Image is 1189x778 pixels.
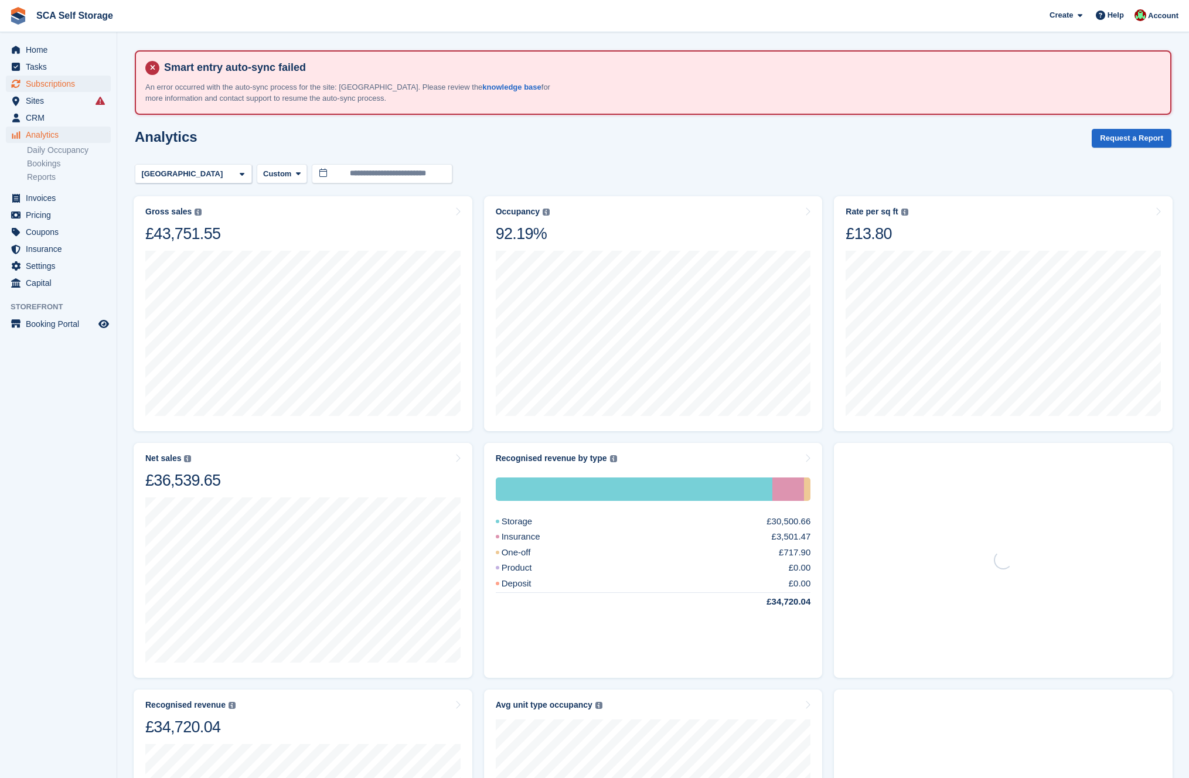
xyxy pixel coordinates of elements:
[766,515,810,528] div: £30,500.66
[11,301,117,313] span: Storefront
[26,207,96,223] span: Pricing
[496,224,550,244] div: 92.19%
[26,76,96,92] span: Subscriptions
[6,42,111,58] a: menu
[496,530,568,544] div: Insurance
[6,93,111,109] a: menu
[738,595,810,609] div: £34,720.04
[26,224,96,240] span: Coupons
[145,717,236,737] div: £34,720.04
[496,561,560,575] div: Product
[6,76,111,92] a: menu
[26,190,96,206] span: Invoices
[496,546,559,559] div: One-off
[9,7,27,25] img: stora-icon-8386f47178a22dfd0bd8f6a31ec36ba5ce8667c1dd55bd0f319d3a0aa187defe.svg
[804,477,810,501] div: One-off
[32,6,118,25] a: SCA Self Storage
[1135,9,1146,21] img: Dale Chapman
[496,207,540,217] div: Occupancy
[6,275,111,291] a: menu
[1108,9,1124,21] span: Help
[145,224,220,244] div: £43,751.55
[496,577,560,591] div: Deposit
[1050,9,1073,21] span: Create
[6,224,111,240] a: menu
[97,317,111,331] a: Preview store
[789,561,811,575] div: £0.00
[789,577,811,591] div: £0.00
[482,83,541,91] a: knowledge base
[6,207,111,223] a: menu
[26,258,96,274] span: Settings
[1148,10,1178,22] span: Account
[184,455,191,462] img: icon-info-grey-7440780725fd019a000dd9b08b2336e03edf1995a4989e88bcd33f0948082b44.svg
[26,110,96,126] span: CRM
[595,702,602,709] img: icon-info-grey-7440780725fd019a000dd9b08b2336e03edf1995a4989e88bcd33f0948082b44.svg
[496,515,561,528] div: Storage
[159,61,1161,74] h4: Smart entry auto-sync failed
[772,530,811,544] div: £3,501.47
[543,209,550,216] img: icon-info-grey-7440780725fd019a000dd9b08b2336e03edf1995a4989e88bcd33f0948082b44.svg
[26,42,96,58] span: Home
[6,258,111,274] a: menu
[26,93,96,109] span: Sites
[96,96,105,105] i: Smart entry sync failures have occurred
[145,81,556,104] p: An error occurred with the auto-sync process for the site: [GEOGRAPHIC_DATA]. Please review the f...
[1092,129,1171,148] button: Request a Report
[846,207,898,217] div: Rate per sq ft
[145,207,192,217] div: Gross sales
[26,241,96,257] span: Insurance
[6,190,111,206] a: menu
[145,470,220,490] div: £36,539.65
[496,477,772,501] div: Storage
[6,316,111,332] a: menu
[901,209,908,216] img: icon-info-grey-7440780725fd019a000dd9b08b2336e03edf1995a4989e88bcd33f0948082b44.svg
[26,127,96,143] span: Analytics
[610,455,617,462] img: icon-info-grey-7440780725fd019a000dd9b08b2336e03edf1995a4989e88bcd33f0948082b44.svg
[145,700,226,710] div: Recognised revenue
[26,275,96,291] span: Capital
[779,546,810,559] div: £717.90
[27,172,111,183] a: Reports
[257,164,307,183] button: Custom
[846,224,908,244] div: £13.80
[6,241,111,257] a: menu
[6,59,111,75] a: menu
[145,453,181,463] div: Net sales
[229,702,236,709] img: icon-info-grey-7440780725fd019a000dd9b08b2336e03edf1995a4989e88bcd33f0948082b44.svg
[6,127,111,143] a: menu
[496,453,607,463] div: Recognised revenue by type
[772,477,804,501] div: Insurance
[26,59,96,75] span: Tasks
[496,700,592,710] div: Avg unit type occupancy
[139,168,227,180] div: [GEOGRAPHIC_DATA]
[263,168,291,180] span: Custom
[27,158,111,169] a: Bookings
[27,145,111,156] a: Daily Occupancy
[26,316,96,332] span: Booking Portal
[195,209,202,216] img: icon-info-grey-7440780725fd019a000dd9b08b2336e03edf1995a4989e88bcd33f0948082b44.svg
[6,110,111,126] a: menu
[135,129,197,145] h2: Analytics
